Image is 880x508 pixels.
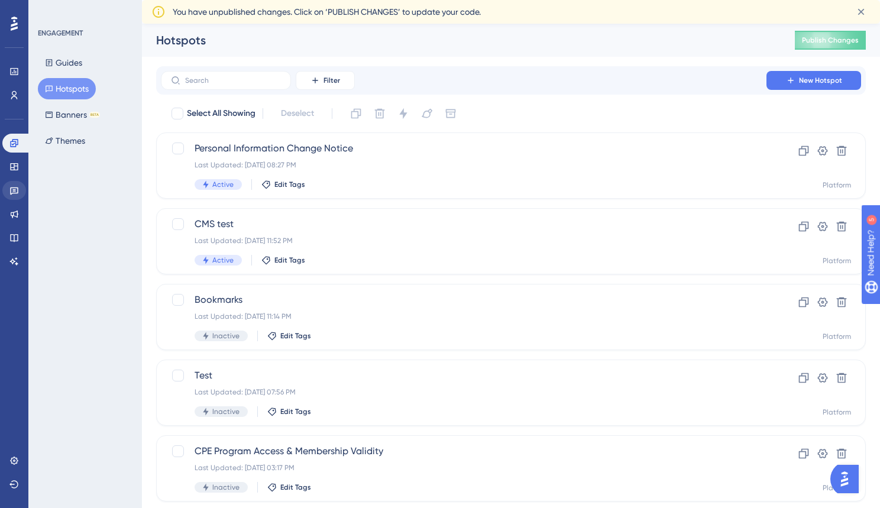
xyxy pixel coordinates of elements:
iframe: UserGuiding AI Assistant Launcher [830,461,866,497]
span: New Hotspot [799,76,842,85]
span: Deselect [281,106,314,121]
span: CPE Program Access & Membership Validity [195,444,733,458]
span: Personal Information Change Notice [195,141,733,156]
span: Edit Tags [280,483,311,492]
span: Inactive [212,407,240,416]
span: Inactive [212,483,240,492]
span: Need Help? [28,3,74,17]
button: Themes [38,130,92,151]
button: New Hotspot [766,71,861,90]
span: Test [195,368,733,383]
button: Deselect [270,103,325,124]
span: Edit Tags [274,180,305,189]
span: Bookmarks [195,293,733,307]
div: Last Updated: [DATE] 08:27 PM [195,160,733,170]
div: Platform [823,332,851,341]
div: Last Updated: [DATE] 07:56 PM [195,387,733,397]
span: You have unpublished changes. Click on ‘PUBLISH CHANGES’ to update your code. [173,5,481,19]
input: Search [185,76,281,85]
span: Publish Changes [802,35,859,45]
div: ENGAGEMENT [38,28,83,38]
button: Guides [38,52,89,73]
span: Select All Showing [187,106,255,121]
span: CMS test [195,217,733,231]
div: Platform [823,483,851,493]
div: Last Updated: [DATE] 03:17 PM [195,463,733,473]
button: Hotspots [38,78,96,99]
div: Last Updated: [DATE] 11:52 PM [195,236,733,245]
span: Edit Tags [280,407,311,416]
button: Edit Tags [267,331,311,341]
div: Last Updated: [DATE] 11:14 PM [195,312,733,321]
div: Platform [823,180,851,190]
span: Filter [323,76,340,85]
button: Edit Tags [267,483,311,492]
div: Platform [823,256,851,266]
button: Filter [296,71,355,90]
div: 5 [82,6,86,15]
div: Hotspots [156,32,765,48]
span: Edit Tags [280,331,311,341]
button: Publish Changes [795,31,866,50]
button: BannersBETA [38,104,107,125]
button: Edit Tags [267,407,311,416]
div: Platform [823,407,851,417]
div: BETA [89,112,100,118]
button: Edit Tags [261,255,305,265]
span: Active [212,255,234,265]
span: Active [212,180,234,189]
span: Inactive [212,331,240,341]
button: Edit Tags [261,180,305,189]
span: Edit Tags [274,255,305,265]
